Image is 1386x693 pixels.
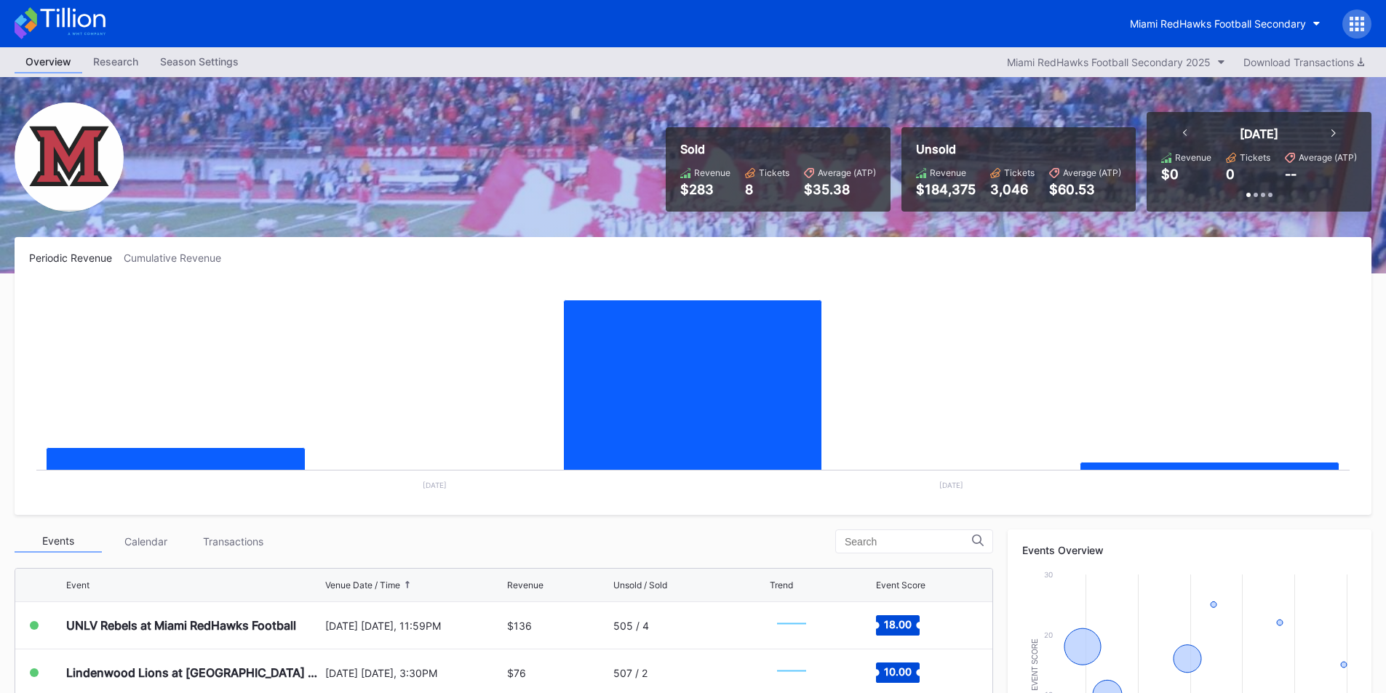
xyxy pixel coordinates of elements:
text: [DATE] [423,481,447,489]
div: Miami RedHawks Football Secondary 2025 [1007,56,1211,68]
div: $184,375 [916,182,976,197]
div: Average (ATP) [818,167,876,178]
div: Lindenwood Lions at [GEOGRAPHIC_DATA] RedHawks Football [66,665,322,680]
div: Unsold / Sold [613,580,667,590]
text: Event Score [1031,638,1039,691]
a: Overview [15,51,82,73]
div: Sold [680,142,876,156]
svg: Chart title [770,607,813,644]
div: Revenue [507,580,543,590]
div: Average (ATP) [1063,167,1121,178]
div: 0 [1226,167,1235,182]
div: Events [15,530,102,553]
div: Revenue [694,167,730,178]
button: Miami RedHawks Football Secondary [1119,10,1331,37]
div: Revenue [1175,152,1211,163]
text: 10.00 [884,665,912,678]
div: $136 [507,620,532,632]
div: Download Transactions [1243,56,1364,68]
text: 18.00 [884,618,912,630]
text: [DATE] [939,481,963,489]
div: -- [1285,167,1297,182]
button: Download Transactions [1236,52,1371,72]
div: Tickets [1004,167,1035,178]
img: Miami_RedHawks_Football_Secondary.png [15,103,124,212]
div: Research [82,51,149,72]
div: Season Settings [149,51,250,72]
div: Event Score [876,580,925,590]
div: Revenue [930,167,966,178]
button: Miami RedHawks Football Secondary 2025 [1000,52,1232,72]
div: 507 / 2 [613,667,648,679]
div: $283 [680,182,730,197]
div: Cumulative Revenue [124,252,233,264]
div: [DATE] [1240,127,1278,141]
div: [DATE] [DATE], 11:59PM [325,620,504,632]
div: 8 [745,182,789,197]
svg: Chart title [29,282,1357,500]
div: Tickets [759,167,789,178]
div: Unsold [916,142,1121,156]
svg: Chart title [770,654,813,691]
div: Periodic Revenue [29,252,124,264]
div: 3,046 [990,182,1035,197]
div: Tickets [1240,152,1270,163]
div: Event [66,580,89,590]
div: $0 [1161,167,1179,182]
text: 20 [1044,630,1053,639]
div: $60.53 [1049,182,1121,197]
a: Season Settings [149,51,250,73]
div: Miami RedHawks Football Secondary [1130,17,1306,30]
div: Transactions [189,530,276,553]
div: 505 / 4 [613,620,649,632]
div: Trend [770,580,793,590]
text: 30 [1044,570,1053,579]
div: Average (ATP) [1299,152,1357,163]
div: Venue Date / Time [325,580,400,590]
div: UNLV Rebels at Miami RedHawks Football [66,618,296,633]
input: Search [845,536,972,548]
div: $35.38 [804,182,876,197]
a: Research [82,51,149,73]
div: [DATE] [DATE], 3:30PM [325,667,504,679]
div: Events Overview [1022,544,1357,556]
div: $76 [507,667,526,679]
div: Calendar [102,530,189,553]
